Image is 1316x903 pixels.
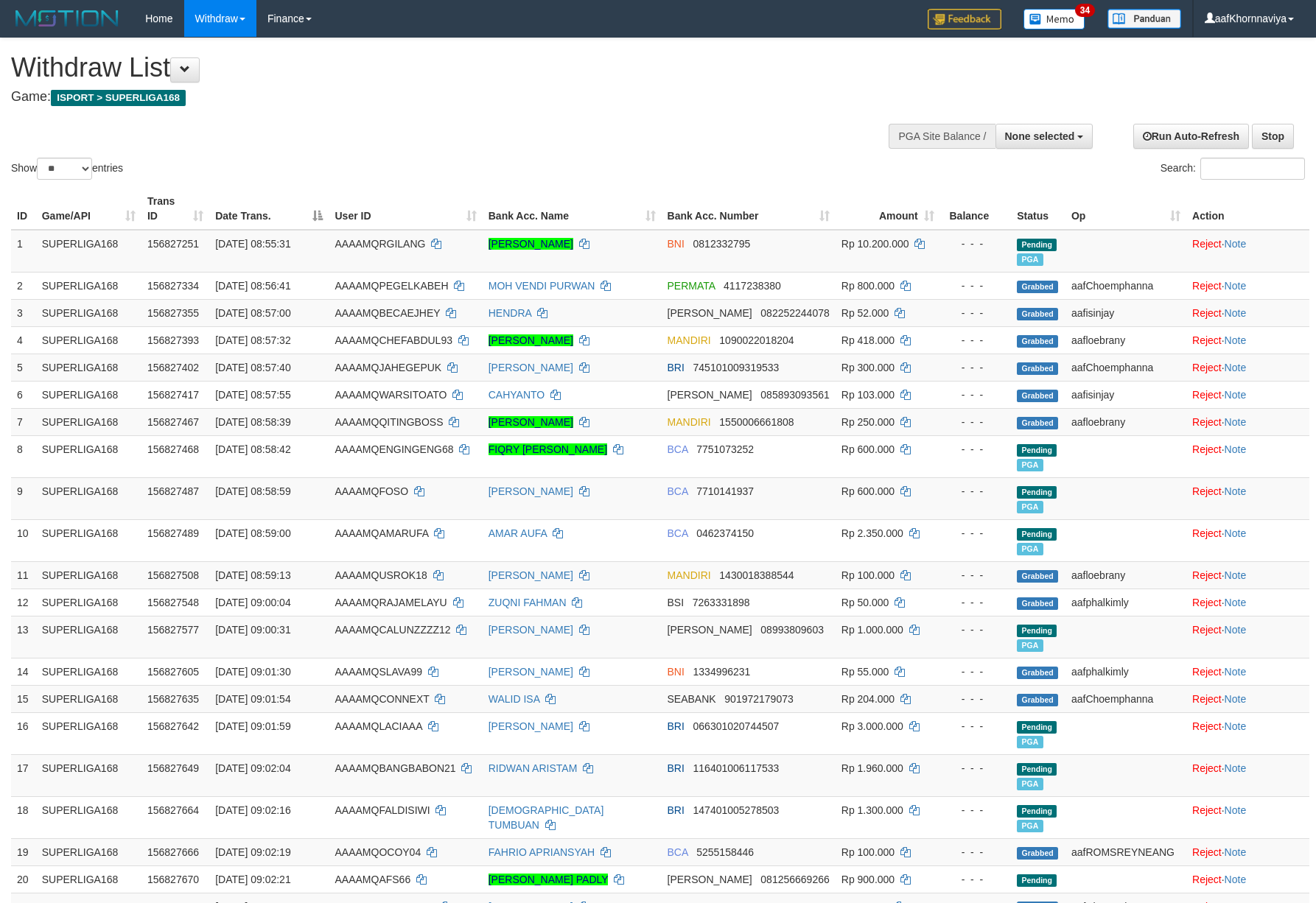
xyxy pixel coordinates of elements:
[841,362,895,373] span: Rp 300.000
[36,754,141,796] td: SUPERLIGA168
[841,280,895,292] span: Rp 800.000
[215,527,290,539] span: [DATE] 08:59:00
[329,188,482,230] th: User ID: activate to sort column ascending
[1065,685,1186,712] td: aafChoemphanna
[724,280,781,292] span: Copy 4117238380 to clipboard
[147,693,199,705] span: 156827635
[1186,561,1309,588] td: ·
[335,389,447,401] span: AAAAMQWARSITOATO
[1017,667,1058,679] span: Grabbed
[1192,624,1222,636] a: Reject
[1192,307,1222,319] a: Reject
[11,754,36,796] td: 17
[841,597,889,608] span: Rp 50.000
[215,334,290,346] span: [DATE] 08:57:32
[668,307,752,319] span: [PERSON_NAME]
[1225,693,1247,705] a: Note
[147,238,199,250] span: 156827251
[36,230,141,273] td: SUPERLIGA168
[1017,444,1057,457] span: Pending
[946,415,1005,429] div: - - -
[147,416,199,428] span: 156827467
[147,720,199,732] span: 156827642
[1192,485,1222,497] a: Reject
[1192,804,1222,816] a: Reject
[36,477,141,519] td: SUPERLIGA168
[760,307,829,319] span: Copy 082252244078 to clipboard
[335,804,430,816] span: AAAAMQFALDISIWI
[215,362,290,373] span: [DATE] 08:57:40
[335,666,422,678] span: AAAAMQSLAVA99
[1017,390,1058,402] span: Grabbed
[215,624,290,636] span: [DATE] 09:00:31
[1017,253,1043,266] span: Marked by aafchhiseyha
[36,381,141,408] td: SUPERLIGA168
[1065,188,1186,230] th: Op: activate to sort column ascending
[1225,569,1247,581] a: Note
[489,307,531,319] a: HENDRA
[489,597,567,608] a: ZUQNI FAHMAN
[36,685,141,712] td: SUPERLIGA168
[1186,477,1309,519] td: ·
[1005,130,1075,142] span: None selected
[489,846,595,858] a: FAHRIO APRIANSYAH
[1017,335,1058,348] span: Grabbed
[36,354,141,381] td: SUPERLIGA168
[489,362,573,373] a: [PERSON_NAME]
[693,666,751,678] span: Copy 1334996231 to clipboard
[36,272,141,299] td: SUPERLIGA168
[693,720,780,732] span: Copy 066301020744507 to clipboard
[36,326,141,354] td: SUPERLIGA168
[1192,597,1222,608] a: Reject
[1225,280,1247,292] a: Note
[1186,658,1309,685] td: ·
[668,762,685,774] span: BRI
[1192,720,1222,732] a: Reject
[1225,624,1247,636] a: Note
[1065,326,1186,354] td: aafloebrany
[841,334,895,346] span: Rp 418.000
[147,485,199,497] span: 156827487
[1192,334,1222,346] a: Reject
[215,307,290,319] span: [DATE] 08:57:00
[483,188,662,230] th: Bank Acc. Name: activate to sort column ascending
[1225,597,1247,608] a: Note
[668,443,688,455] span: BCA
[147,804,199,816] span: 156827664
[1225,846,1247,858] a: Note
[1075,4,1095,17] span: 34
[1225,362,1247,373] a: Note
[215,597,290,608] span: [DATE] 09:00:04
[668,334,711,346] span: MANDIRI
[1011,188,1065,230] th: Status
[51,90,186,106] span: ISPORT > SUPERLIGA168
[1192,762,1222,774] a: Reject
[11,435,36,477] td: 8
[946,664,1005,679] div: - - -
[11,561,36,588] td: 11
[1161,158,1305,180] label: Search:
[489,334,573,346] a: [PERSON_NAME]
[1192,238,1222,250] a: Reject
[1225,334,1247,346] a: Note
[1186,588,1309,616] td: ·
[215,280,290,292] span: [DATE] 08:56:41
[11,188,36,230] th: ID
[1192,416,1222,428] a: Reject
[1225,720,1247,732] a: Note
[141,188,209,230] th: Trans ID: activate to sort column ascending
[147,443,199,455] span: 156827468
[36,561,141,588] td: SUPERLIGA168
[841,762,903,774] span: Rp 1.960.000
[1065,354,1186,381] td: aafChoemphanna
[489,238,573,250] a: [PERSON_NAME]
[37,158,92,180] select: Showentries
[946,622,1005,637] div: - - -
[841,389,895,401] span: Rp 103.000
[1186,408,1309,435] td: ·
[841,485,895,497] span: Rp 600.000
[11,658,36,685] td: 14
[946,692,1005,706] div: - - -
[946,278,1005,293] div: - - -
[489,762,578,774] a: RIDWAN ARISTAM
